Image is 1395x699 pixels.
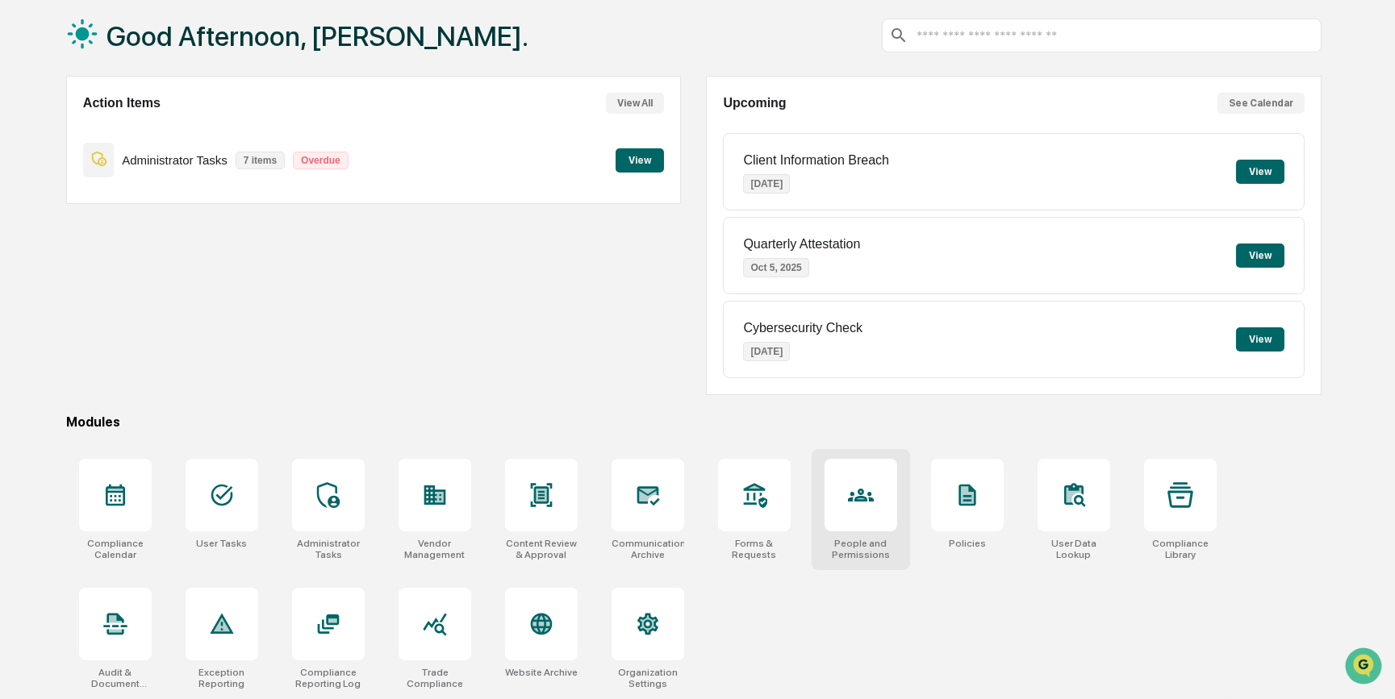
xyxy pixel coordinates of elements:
[1236,243,1284,268] button: View
[1217,93,1305,114] button: See Calendar
[117,205,130,218] div: 🗄️
[616,148,664,173] button: View
[616,152,664,167] a: View
[83,96,161,110] h2: Action Items
[133,203,200,219] span: Attestations
[79,667,152,689] div: Audit & Document Logs
[32,203,104,219] span: Preclearance
[743,321,862,335] p: Cybersecurity Check
[292,538,365,560] div: Administrator Tasks
[1236,327,1284,352] button: View
[949,538,986,549] div: Policies
[186,667,258,689] div: Exception Reporting
[1038,538,1110,560] div: User Data Lookup
[505,538,578,560] div: Content Review & Approval
[743,174,790,193] p: [DATE]
[107,20,528,52] h1: Good Afternoon, [PERSON_NAME].
[743,342,790,361] p: [DATE]
[79,538,152,560] div: Compliance Calendar
[612,667,684,689] div: Organization Settings
[399,667,471,689] div: Trade Compliance
[825,538,897,560] div: People and Permissions
[16,205,29,218] div: 🖐️
[743,258,808,277] p: Oct 5, 2025
[293,152,349,169] p: Overdue
[196,538,247,549] div: User Tasks
[274,128,294,148] button: Start new chat
[32,234,102,250] span: Data Lookup
[236,152,285,169] p: 7 items
[606,93,664,114] button: View All
[718,538,791,560] div: Forms & Requests
[743,237,860,252] p: Quarterly Attestation
[10,197,111,226] a: 🖐️Preclearance
[723,96,786,110] h2: Upcoming
[111,197,207,226] a: 🗄️Attestations
[161,273,195,285] span: Pylon
[1236,160,1284,184] button: View
[16,235,29,248] div: 🔎
[612,538,684,560] div: Communications Archive
[66,414,1322,430] div: Modules
[1144,538,1217,560] div: Compliance Library
[122,153,228,167] p: Administrator Tasks
[55,139,204,152] div: We're available if you need us!
[743,153,889,168] p: Client Information Breach
[16,34,294,60] p: How can we help?
[16,123,45,152] img: 1746055101610-c473b297-6a78-478c-a979-82029cc54cd1
[505,667,578,678] div: Website Archive
[399,538,471,560] div: Vendor Management
[10,227,108,256] a: 🔎Data Lookup
[114,273,195,285] a: Powered byPylon
[292,667,365,689] div: Compliance Reporting Log
[55,123,265,139] div: Start new chat
[1343,646,1387,689] iframe: Open customer support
